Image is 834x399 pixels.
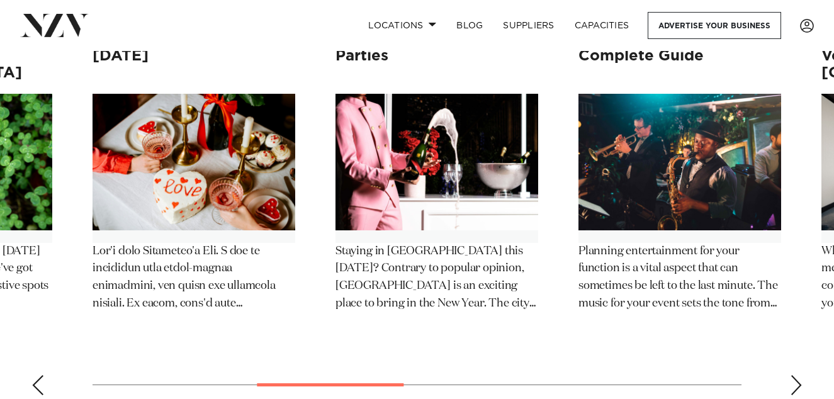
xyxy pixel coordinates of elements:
h3: Auckland's Best [DATE] Parties [335,31,538,81]
img: Auckland's Best New Year's Eve Parties [335,94,538,230]
p: Planning entertainment for your function is a vital aspect that can sometimes be left to the last... [578,243,781,313]
swiper-slide: 4 / 12 [93,31,295,344]
img: Auckland Bands - The Complete Guide [578,94,781,230]
h3: Your 2025 Guide to [DATE] [93,31,295,81]
a: Your 2025 Guide to [DATE] Your 2025 Guide to Valentine's Day Lor'i dolo Sitametco'a Eli. S doe te... [93,31,295,313]
a: Advertise your business [648,12,781,39]
swiper-slide: 5 / 12 [335,31,538,344]
p: Lor'i dolo Sitametco'a Eli. S doe te incididun utla etdol-magnaa enimadmini, ven quisn exe ullamc... [93,243,295,313]
a: Auckland Bands - The Complete Guide Auckland Bands - The Complete Guide Planning entertainment fo... [578,31,781,313]
img: Your 2025 Guide to Valentine's Day [93,94,295,230]
a: Locations [358,12,446,39]
a: BLOG [446,12,493,39]
a: Capacities [565,12,640,39]
img: nzv-logo.png [20,14,89,37]
a: Auckland's Best [DATE] Parties Auckland's Best New Year's Eve Parties Staying in [GEOGRAPHIC_DATA... [335,31,538,313]
a: SUPPLIERS [493,12,564,39]
h3: Auckland Bands - The Complete Guide [578,31,781,81]
swiper-slide: 6 / 12 [578,31,781,344]
p: Staying in [GEOGRAPHIC_DATA] this [DATE]? Contrary to popular opinion, [GEOGRAPHIC_DATA] is an ex... [335,243,538,313]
